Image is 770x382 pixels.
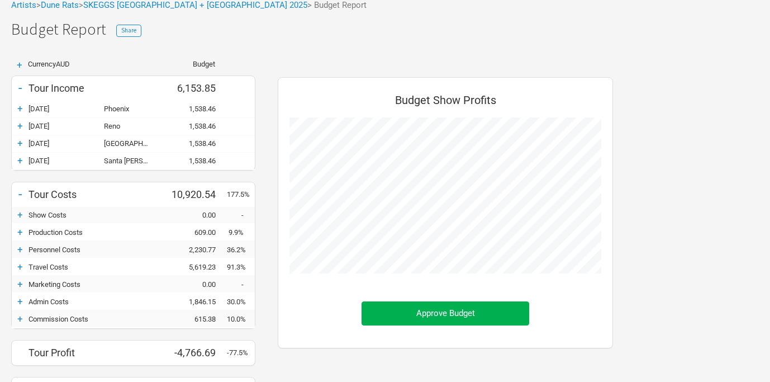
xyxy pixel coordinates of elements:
[227,315,255,323] div: 10.0%
[28,211,160,219] div: Show Costs
[160,157,227,165] div: 1,538.46
[28,228,160,237] div: Production Costs
[12,313,28,324] div: +
[12,120,28,131] div: +
[160,105,227,113] div: 1,538.46
[28,60,70,68] span: Currency AUD
[28,263,160,271] div: Travel Costs
[11,60,28,70] div: +
[160,315,227,323] div: 615.38
[12,279,28,290] div: +
[12,244,28,255] div: +
[416,308,475,318] span: Approve Budget
[11,21,770,38] h1: Budget Report
[12,80,28,96] div: -
[12,103,28,114] div: +
[227,298,255,306] div: 30.0%
[12,209,28,220] div: +
[12,186,28,202] div: -
[28,105,104,113] div: 19-Oct-25
[227,263,255,271] div: 91.3%
[160,122,227,130] div: 1,538.46
[160,298,227,306] div: 1,846.15
[28,82,160,94] div: Tour Income
[104,139,160,148] div: Sacramento
[160,211,227,219] div: 0.00
[28,157,104,165] div: 23-Oct-25
[12,227,28,238] div: +
[160,82,227,94] div: 6,153.85
[12,138,28,149] div: +
[160,188,227,200] div: 10,920.54
[28,139,104,148] div: 22-Oct-25
[227,190,255,199] div: 177.5%
[307,1,367,10] span: > Budget Report
[227,211,255,219] div: -
[160,263,227,271] div: 5,619.23
[362,301,529,326] button: Approve Budget
[160,280,227,289] div: 0.00
[79,1,307,10] span: >
[12,296,28,307] div: +
[227,348,255,357] div: -77.5%
[160,347,227,359] div: -4,766.69
[121,26,136,34] span: Share
[28,315,160,323] div: Commission Costs
[28,122,104,130] div: 21-Oct-25
[159,60,215,68] div: Budget
[104,122,160,130] div: Reno
[160,228,227,237] div: 609.00
[227,280,255,289] div: -
[12,261,28,272] div: +
[160,246,227,254] div: 2,230.77
[289,89,601,117] div: Budget Show Profits
[104,157,160,165] div: Santa Cruz
[160,139,227,148] div: 1,538.46
[104,105,160,113] div: Phoenix
[28,246,160,254] div: Personnel Costs
[28,298,160,306] div: Admin Costs
[28,347,160,359] div: Tour Profit
[28,280,160,289] div: Marketing Costs
[227,246,255,254] div: 36.2%
[12,155,28,166] div: +
[227,228,255,237] div: 9.9%
[28,188,160,200] div: Tour Costs
[36,1,79,10] span: >
[116,25,141,37] button: Share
